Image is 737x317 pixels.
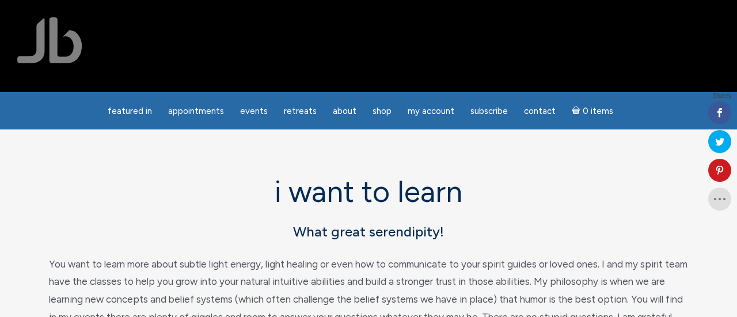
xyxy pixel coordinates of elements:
span: My Account [408,106,454,116]
a: About [326,100,363,123]
a: Contact [517,100,563,123]
a: Retreats [277,100,324,123]
a: Events [233,100,275,123]
a: Cart0 items [565,99,620,123]
a: Appointments [161,100,231,123]
span: Shop [373,106,392,116]
h1: i want to learn [49,175,688,208]
span: Retreats [284,106,317,116]
a: Shop [366,100,398,123]
i: Cart [572,106,583,116]
span: Shares [713,93,731,99]
a: featured in [101,100,159,123]
h5: What great serendipity! [49,222,688,242]
span: Appointments [168,106,224,116]
a: My Account [401,100,461,123]
span: Subscribe [470,106,508,116]
span: About [333,106,356,116]
a: Subscribe [464,100,515,123]
span: featured in [108,106,152,116]
span: Events [240,106,268,116]
span: 0 items [583,107,613,116]
img: Jamie Butler. The Everyday Medium [17,17,82,63]
span: Contact [524,106,556,116]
